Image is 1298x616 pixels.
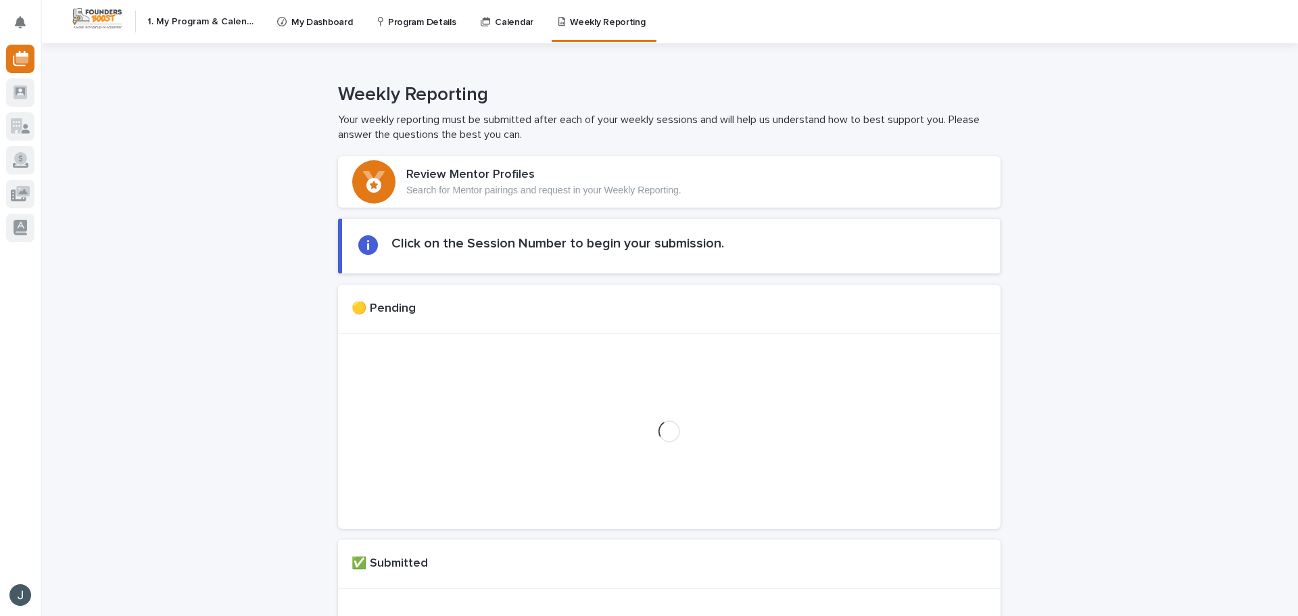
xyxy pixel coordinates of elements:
h1: ✅ Submitted [352,556,428,571]
a: Review Mentor ProfilesSearch for Mentor pairings and request in your Weekly Reporting. [338,156,1001,208]
h2: Click on the Session Number to begin your submission. [391,235,724,252]
button: Notifications [6,8,34,37]
h2: 1. My Program & Calendar [147,16,257,28]
p: Search for Mentor pairings and request in your Weekly Reporting. [406,185,681,196]
img: Workspace Logo [71,6,124,31]
button: users-avatar [6,581,34,609]
p: Your weekly reporting must be submitted after each of your weekly sessions and will help us under... [338,112,1001,143]
div: Notifications [17,16,34,38]
h1: Weekly Reporting [338,84,1001,107]
h3: Review Mentor Profiles [406,168,681,183]
h1: 🟡 Pending [352,302,416,316]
